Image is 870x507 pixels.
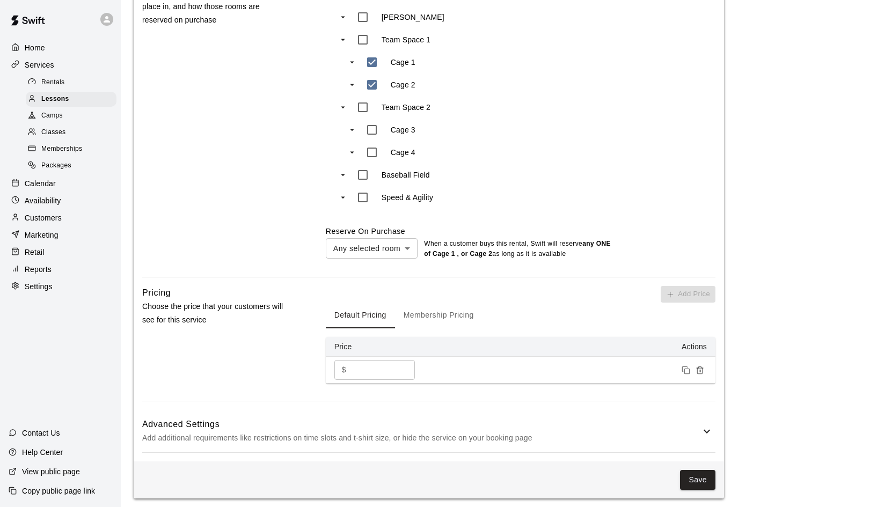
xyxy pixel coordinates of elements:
[25,230,59,240] p: Marketing
[391,124,415,135] p: Cage 3
[26,124,121,141] a: Classes
[26,92,116,107] div: Lessons
[9,261,112,277] a: Reports
[326,227,405,236] label: Reserve On Purchase
[41,111,63,121] span: Camps
[679,363,693,377] button: Duplicate price
[9,244,112,260] a: Retail
[382,102,430,113] p: Team Space 2
[22,466,80,477] p: View public page
[9,210,112,226] a: Customers
[142,410,715,452] div: Advanced SettingsAdd additional requirements like restrictions on time slots and t-shirt size, or...
[395,303,482,328] button: Membership Pricing
[26,108,116,123] div: Camps
[25,60,54,70] p: Services
[9,40,112,56] a: Home
[41,77,65,88] span: Rentals
[26,125,116,140] div: Classes
[25,178,56,189] p: Calendar
[382,192,433,203] p: Speed & Agility
[326,238,418,258] div: Any selected room
[382,170,430,180] p: Baseball Field
[433,337,715,357] th: Actions
[693,363,707,377] button: Remove price
[391,57,415,68] p: Cage 1
[326,337,433,357] th: Price
[26,108,121,124] a: Camps
[424,239,612,260] p: When a customer buys this rental , Swift will reserve as long as it is available
[26,91,121,107] a: Lessons
[342,364,346,376] p: $
[25,42,45,53] p: Home
[41,127,65,138] span: Classes
[26,142,116,157] div: Memberships
[9,57,112,73] a: Services
[22,447,63,458] p: Help Center
[41,144,82,155] span: Memberships
[382,34,430,45] p: Team Space 1
[25,195,61,206] p: Availability
[142,300,291,327] p: Choose the price that your customers will see for this service
[26,141,121,158] a: Memberships
[326,303,395,328] button: Default Pricing
[22,428,60,438] p: Contact Us
[142,431,700,445] p: Add additional requirements like restrictions on time slots and t-shirt size, or hide the service...
[25,212,62,223] p: Customers
[142,417,700,431] h6: Advanced Settings
[391,147,415,158] p: Cage 4
[391,79,415,90] p: Cage 2
[382,12,444,23] p: [PERSON_NAME]
[26,158,121,174] a: Packages
[41,94,69,105] span: Lessons
[680,470,715,490] button: Save
[9,278,112,295] a: Settings
[25,281,53,292] p: Settings
[9,193,112,209] a: Availability
[26,74,121,91] a: Rentals
[26,158,116,173] div: Packages
[25,247,45,258] p: Retail
[25,264,52,275] p: Reports
[41,160,71,171] span: Packages
[142,286,171,300] h6: Pricing
[9,227,112,243] a: Marketing
[26,75,116,90] div: Rentals
[22,486,95,496] p: Copy public page link
[9,175,112,192] a: Calendar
